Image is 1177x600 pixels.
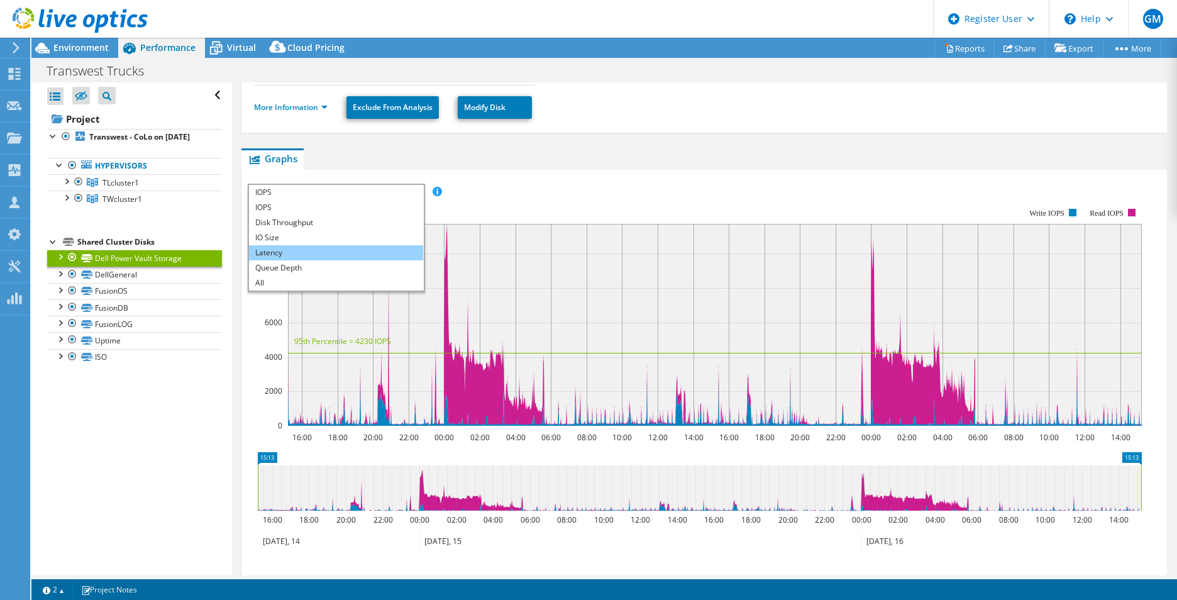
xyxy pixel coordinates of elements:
[925,514,944,525] text: 04:00
[34,582,73,597] a: 2
[248,152,297,165] span: Graphs
[932,432,952,443] text: 04:00
[254,102,328,113] a: More Information
[814,514,834,525] text: 22:00
[778,514,797,525] text: 20:00
[1103,38,1161,58] a: More
[961,514,981,525] text: 06:00
[934,38,995,58] a: Reports
[1108,514,1128,525] text: 14:00
[249,230,423,245] li: IO Size
[47,267,222,283] a: DellGeneral
[249,245,423,260] li: Latency
[861,432,880,443] text: 00:00
[790,432,809,443] text: 20:00
[483,514,502,525] text: 04:00
[1029,209,1064,218] text: Write IOPS
[47,316,222,332] a: FusionLOG
[47,349,222,365] a: ISO
[1110,432,1130,443] text: 14:00
[648,432,667,443] text: 12:00
[47,109,222,129] a: Project
[373,514,392,525] text: 22:00
[851,514,871,525] text: 00:00
[1035,514,1054,525] text: 10:00
[577,432,596,443] text: 08:00
[249,275,423,291] li: All
[287,42,345,53] span: Cloud Pricing
[994,38,1046,58] a: Share
[520,514,539,525] text: 06:00
[704,514,723,525] text: 16:00
[89,131,190,142] b: Transwest - CoLo on [DATE]
[47,332,222,348] a: Uptime
[249,215,423,230] li: Disk Throughput
[667,514,687,525] text: 14:00
[47,158,222,174] a: Hypervisors
[1045,38,1103,58] a: Export
[541,432,560,443] text: 06:00
[1072,514,1091,525] text: 12:00
[1090,209,1124,218] text: Read IOPS
[294,336,391,347] text: 95th Percentile = 4230 IOPS
[446,514,466,525] text: 02:00
[470,432,489,443] text: 02:00
[1075,432,1094,443] text: 12:00
[140,42,196,53] span: Performance
[292,432,311,443] text: 16:00
[47,191,222,207] a: TWcluster1
[409,514,429,525] text: 00:00
[102,177,139,188] span: TLcluster1
[278,420,282,431] text: 0
[458,96,532,119] a: Modify Disk
[265,352,282,362] text: 4000
[72,582,146,597] a: Project Notes
[47,283,222,299] a: FusionOS
[968,432,987,443] text: 06:00
[434,432,453,443] text: 00:00
[41,64,163,78] h1: Transwest Trucks
[299,514,318,525] text: 18:00
[1003,432,1023,443] text: 08:00
[683,432,703,443] text: 14:00
[265,317,282,328] text: 6000
[1143,9,1163,29] span: GM
[630,514,649,525] text: 12:00
[47,299,222,316] a: FusionDB
[47,174,222,191] a: TLcluster1
[826,432,845,443] text: 22:00
[346,96,439,119] a: Exclude From Analysis
[556,514,576,525] text: 08:00
[1039,432,1058,443] text: 10:00
[265,386,282,396] text: 2000
[399,432,418,443] text: 22:00
[594,514,613,525] text: 10:00
[719,432,738,443] text: 16:00
[249,260,423,275] li: Queue Depth
[888,514,907,525] text: 02:00
[336,514,355,525] text: 20:00
[227,42,256,53] span: Virtual
[741,514,760,525] text: 18:00
[328,432,347,443] text: 18:00
[77,235,222,250] div: Shared Cluster Disks
[102,194,142,204] span: TWcluster1
[612,432,631,443] text: 10:00
[506,432,525,443] text: 04:00
[53,42,109,53] span: Environment
[754,432,774,443] text: 18:00
[47,250,222,266] a: Dell Power Vault Storage
[363,432,382,443] text: 20:00
[998,514,1018,525] text: 08:00
[249,200,423,215] li: IOPS
[897,432,916,443] text: 02:00
[47,129,222,145] a: Transwest - CoLo on [DATE]
[1064,13,1076,25] svg: \n
[249,185,423,200] span: IOPS
[262,514,282,525] text: 16:00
